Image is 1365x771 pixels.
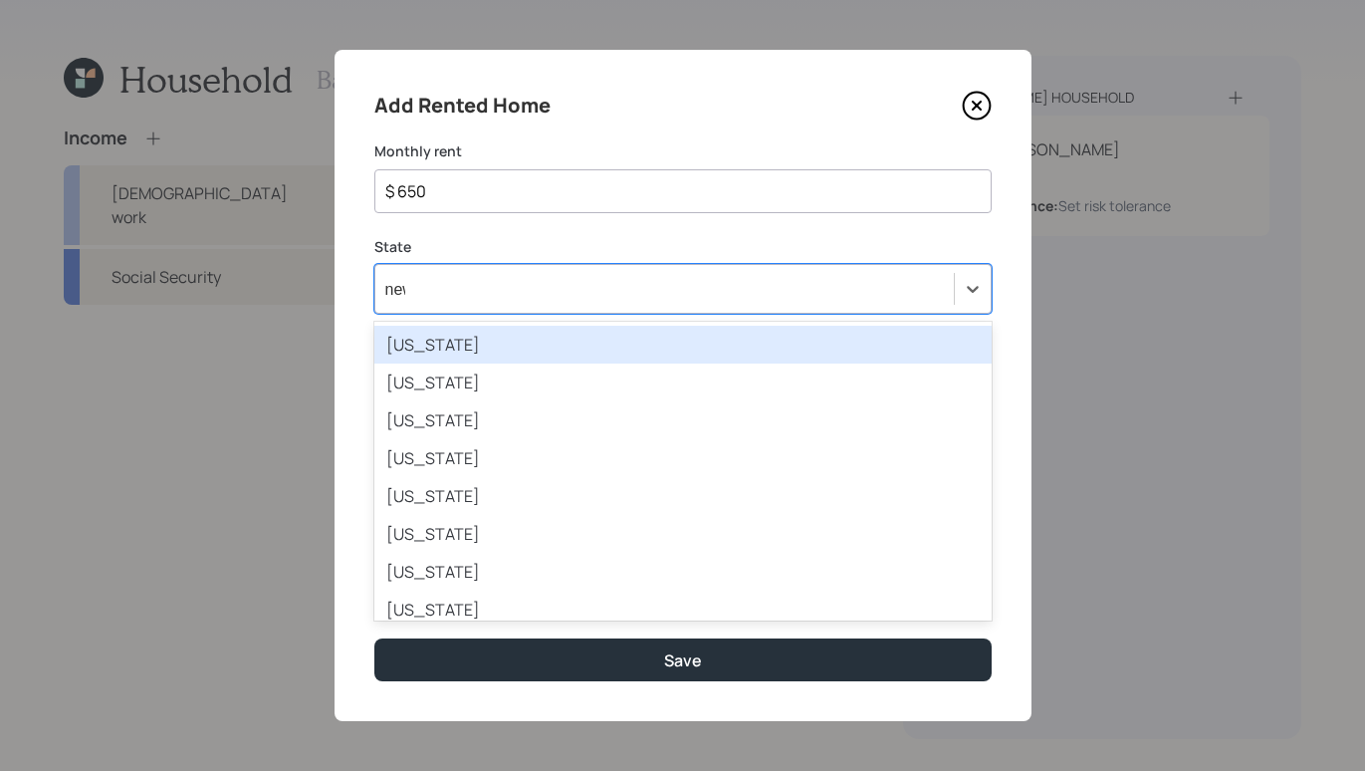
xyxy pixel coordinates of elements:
button: Save [374,639,992,681]
div: [US_STATE] [374,553,992,591]
label: State [374,237,992,257]
div: [US_STATE] [374,326,992,364]
div: [US_STATE] [374,477,992,515]
div: [US_STATE] [374,364,992,401]
div: [US_STATE] [374,439,992,477]
h4: Add Rented Home [374,90,551,122]
div: Save [664,649,702,671]
div: [US_STATE] [374,401,992,439]
div: [US_STATE] [374,515,992,553]
label: Monthly rent [374,141,992,161]
div: [US_STATE] [374,591,992,629]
